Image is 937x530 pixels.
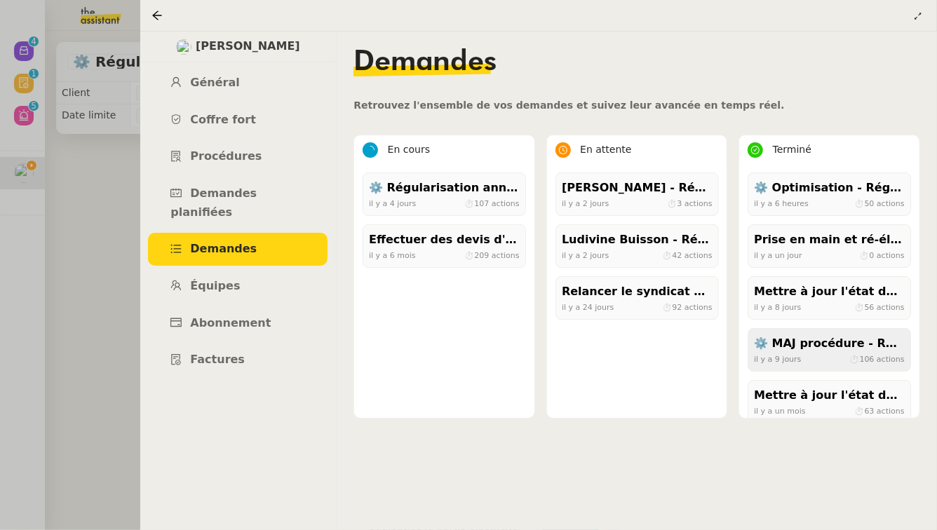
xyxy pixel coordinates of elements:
[562,179,713,198] div: [PERSON_NAME] - Régularisation annuelles des charges locatives
[677,198,682,208] span: 3
[672,250,682,259] span: 42
[562,198,609,208] span: il y a 2 jours
[562,302,614,311] span: il y a 24 jours
[685,302,713,311] span: actions
[562,250,609,259] span: il y a 2 jours
[465,198,520,208] span: ⏱
[190,353,245,366] span: Factures
[148,140,328,173] a: Procédures
[369,250,416,259] span: il y a 6 mois
[369,231,520,250] div: Effectuer des devis d'assurance
[667,198,712,208] span: ⏱
[580,144,631,155] span: En attente
[754,179,905,198] div: ⚙️ Optimisation - Régularisation charges sortie locataire
[754,302,801,311] span: il y a 8 jours
[754,406,806,415] span: il y a un mois
[176,39,191,55] img: users%2FcRgg4TJXLQWrBH1iwK9wYfCha1e2%2Favatar%2Fc9d2fa25-7b78-4dd4-b0f3-ccfa08be62e5
[369,179,520,198] div: ⚙️ Régularisation annuelle des charges locatives
[685,250,713,259] span: actions
[148,270,328,303] a: Équipes
[465,250,520,259] span: ⏱
[190,242,257,255] span: Demandes
[754,250,802,259] span: il y a un jour
[148,104,328,137] a: Coffre fort
[353,100,784,111] span: Retrouvez l'ensemble de vos demandes et suivez leur avancée en temps réel.
[190,149,262,163] span: Procédures
[877,198,905,208] span: actions
[877,250,905,259] span: actions
[148,67,328,100] a: Général
[754,386,905,405] div: Mettre à jour l'état des lieux 006i
[190,279,240,292] span: Équipes
[877,354,905,363] span: actions
[148,233,328,266] a: Demandes
[475,250,490,259] span: 209
[148,307,328,340] a: Abonnement
[850,354,905,363] span: ⏱
[865,406,875,415] span: 63
[672,302,682,311] span: 92
[662,302,712,311] span: ⏱
[196,37,300,56] span: [PERSON_NAME]
[860,354,875,363] span: 106
[562,231,713,250] div: Ludivine Buisson - Régularisation annuelles des charges locatives
[754,283,905,301] div: Mettre à jour l'état des lieux dans [GEOGRAPHIC_DATA]
[865,198,875,208] span: 50
[877,406,905,415] span: actions
[685,198,713,208] span: actions
[773,144,811,155] span: Terminé
[855,406,905,415] span: ⏱
[877,302,905,311] span: actions
[855,302,905,311] span: ⏱
[662,250,712,259] span: ⏱
[353,48,497,76] span: Demandes
[148,177,328,229] a: Demandes planifiées
[860,250,905,259] span: ⏱
[190,76,239,89] span: Général
[754,334,905,353] div: ⚙️ MAJ procédure - Régularisation des charges locatives
[855,198,905,208] span: ⏱
[870,250,875,259] span: 0
[388,144,430,155] span: En cours
[754,198,809,208] span: il y a 6 heures
[170,186,257,219] span: Demandes planifiées
[754,354,801,363] span: il y a 9 jours
[492,198,520,208] span: actions
[492,250,520,259] span: actions
[190,113,256,126] span: Coffre fort
[190,316,271,329] span: Abonnement
[369,198,416,208] span: il y a 4 jours
[562,283,713,301] div: Relancer le syndicat de l'eau SMGEAG
[754,231,905,250] div: Prise en main et ré-élaboration des process
[475,198,490,208] span: 107
[865,302,875,311] span: 56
